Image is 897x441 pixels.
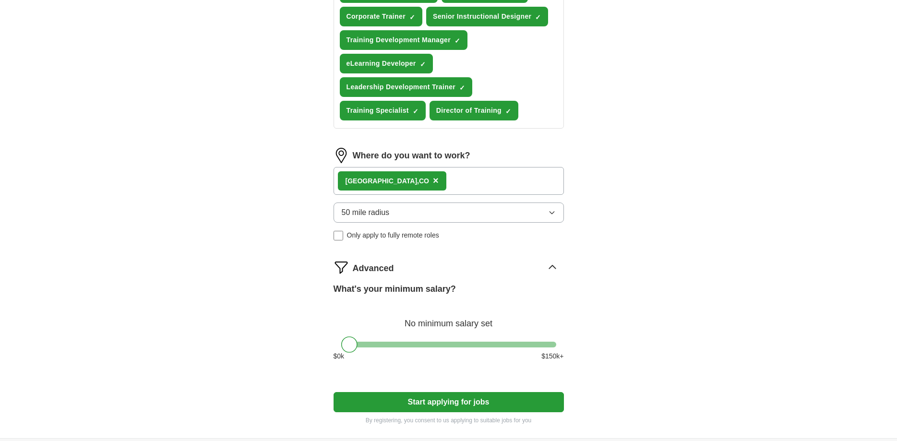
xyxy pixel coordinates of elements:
button: × [433,174,439,188]
span: ✓ [413,107,419,115]
span: Corporate Trainer [347,12,406,22]
div: No minimum salary set [334,307,564,330]
span: Director of Training [436,106,502,116]
img: location.png [334,148,349,163]
span: × [433,175,439,186]
button: Senior Instructional Designer✓ [426,7,548,26]
button: 50 mile radius [334,203,564,223]
span: ✓ [454,37,460,45]
button: eLearning Developer✓ [340,54,433,73]
span: Only apply to fully remote roles [347,230,439,240]
img: filter [334,260,349,275]
span: ✓ [420,60,426,68]
span: $ 0 k [334,351,345,361]
button: Start applying for jobs [334,392,564,412]
span: ✓ [409,13,415,21]
span: eLearning Developer [347,59,416,69]
p: By registering, you consent to us applying to suitable jobs for you [334,416,564,425]
span: 50 mile radius [342,207,390,218]
span: $ 150 k+ [541,351,563,361]
button: Corporate Trainer✓ [340,7,422,26]
input: Only apply to fully remote roles [334,231,343,240]
strong: [GEOGRAPHIC_DATA], [346,177,419,185]
div: CO [346,176,429,186]
button: Training Development Manager✓ [340,30,468,50]
button: Training Specialist✓ [340,101,426,120]
label: Where do you want to work? [353,149,470,162]
span: ✓ [505,107,511,115]
span: Training Development Manager [347,35,451,45]
span: Senior Instructional Designer [433,12,531,22]
span: Training Specialist [347,106,409,116]
span: Leadership Development Trainer [347,82,456,92]
span: ✓ [535,13,541,21]
span: ✓ [459,84,465,92]
label: What's your minimum salary? [334,283,456,296]
button: Leadership Development Trainer✓ [340,77,473,97]
span: Advanced [353,262,394,275]
button: Director of Training✓ [430,101,518,120]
